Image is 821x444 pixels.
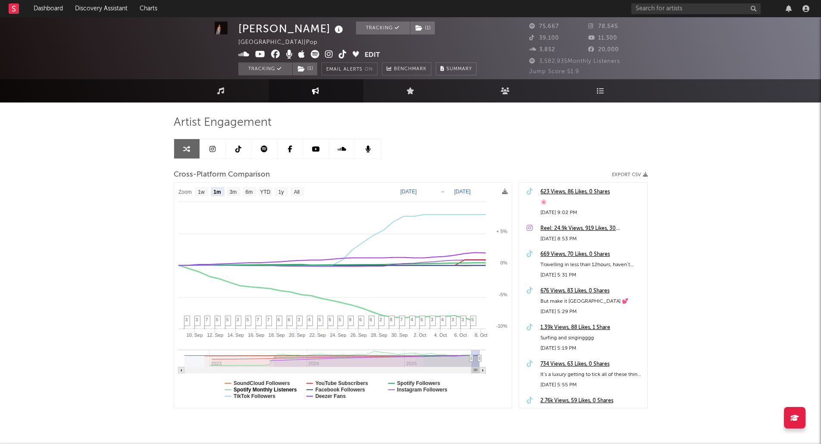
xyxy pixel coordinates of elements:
[278,317,280,322] span: 6
[292,62,318,75] span: ( 1 )
[440,189,445,195] text: →
[471,317,474,322] span: 5
[315,393,346,399] text: Deezer Fans
[293,62,317,75] button: (1)
[454,189,471,195] text: [DATE]
[540,380,643,390] div: [DATE] 5:55 PM
[339,317,341,322] span: 5
[365,50,380,61] button: Edit
[540,296,643,307] div: But make it [GEOGRAPHIC_DATA] 💕
[462,317,464,322] span: 3
[390,317,393,322] span: 8
[174,118,272,128] span: Artist Engagement
[322,62,378,75] button: Email AlertsOn
[400,317,403,322] span: 7
[500,260,507,265] text: 0%
[207,332,223,338] text: 12. Sep
[397,387,447,393] text: Instagram Followers
[234,387,297,393] text: Spotify Monthly Listeners
[298,317,300,322] span: 3
[612,172,648,177] button: Export CSV
[391,332,408,338] text: 30. Sep
[413,332,426,338] text: 2. Oct
[293,189,299,195] text: All
[441,317,444,322] span: 4
[248,332,264,338] text: 16. Sep
[370,317,372,322] span: 6
[540,187,643,197] div: 623 Views, 86 Likes, 0 Shares
[540,343,643,354] div: [DATE] 5:19 PM
[238,62,292,75] button: Tracking
[496,229,507,234] text: + 5%
[529,69,579,75] span: Jump Score: 51.9
[382,62,431,75] a: Benchmark
[380,317,382,322] span: 2
[186,332,203,338] text: 10. Sep
[540,369,643,380] div: It’s a luxury getting to tick all of these things off the list
[529,59,620,64] span: 3,582,935 Monthly Listeners
[288,317,290,322] span: 6
[309,332,325,338] text: 22. Sep
[540,270,643,280] div: [DATE] 5:31 PM
[431,317,434,322] span: 3
[308,317,311,322] span: 4
[268,332,284,338] text: 18. Sep
[436,62,477,75] button: Summary
[174,170,270,180] span: Cross-Platform Comparison
[540,406,643,416] div: She did teach me that crepes were god easy and high in protein so I guess I have to be grateful
[540,396,643,406] a: 2.76k Views, 59 Likes, 0 Shares
[267,317,270,322] span: 7
[359,317,362,322] span: 6
[185,317,188,322] span: 3
[260,189,270,195] text: YTD
[452,317,454,322] span: 3
[329,317,331,322] span: 6
[216,317,219,322] span: 5
[474,332,487,338] text: 8. Oct
[434,332,446,338] text: 4. Oct
[400,189,417,195] text: [DATE]
[631,3,761,14] input: Search for artists
[349,317,352,322] span: 9
[588,35,617,41] span: 11,300
[446,67,472,71] span: Summary
[196,317,198,322] span: 3
[588,47,619,53] span: 20,000
[238,37,328,48] div: [GEOGRAPHIC_DATA] | Pop
[234,380,290,386] text: SoundCloud Followers
[350,332,366,338] text: 26. Sep
[238,22,345,36] div: [PERSON_NAME]
[198,189,205,195] text: 1w
[330,332,346,338] text: 24. Sep
[257,317,259,322] span: 7
[227,332,243,338] text: 14. Sep
[540,359,643,369] a: 734 Views, 63 Likes, 0 Shares
[421,317,423,322] span: 6
[394,64,427,75] span: Benchmark
[247,317,249,322] span: 5
[454,332,466,338] text: 6. Oct
[496,323,507,329] text: -10%
[540,323,643,333] a: 1.39k Views, 88 Likes, 1 Share
[178,189,192,195] text: Zoom
[318,317,321,322] span: 5
[540,224,643,234] a: Reel: 24.9k Views, 919 Likes, 30 Comments
[315,380,368,386] text: YouTube Subscribers
[588,24,618,29] span: 78,545
[237,317,239,322] span: 3
[365,67,373,72] em: On
[540,197,643,208] div: 🌸
[245,189,253,195] text: 6m
[410,22,435,34] span: ( 1 )
[529,47,555,53] span: 3,852
[410,22,435,34] button: (1)
[540,208,643,218] div: [DATE] 9:02 PM
[278,189,284,195] text: 1y
[226,317,229,322] span: 5
[234,393,275,399] text: TikTok Followers
[540,260,643,270] div: Travelling in less than 12hours, haven’t packed, but did prioritise getting wet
